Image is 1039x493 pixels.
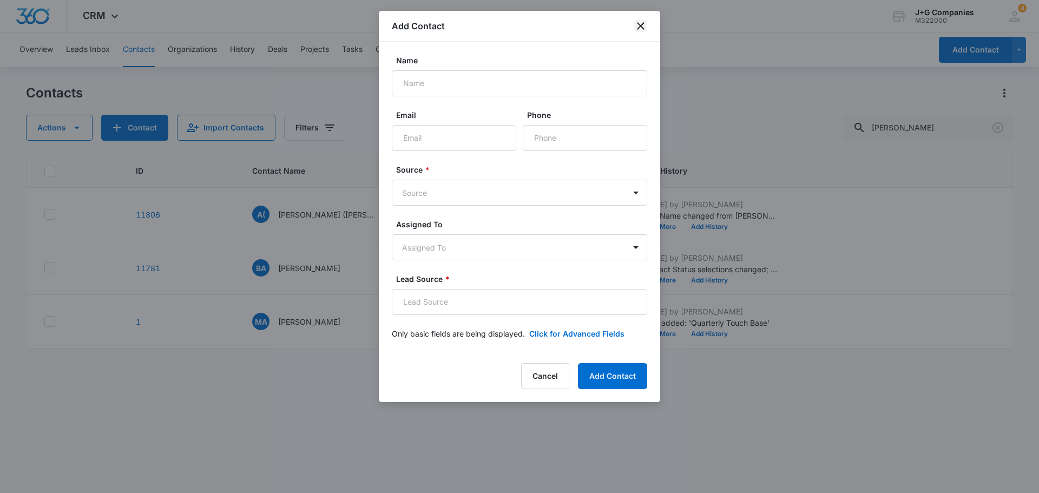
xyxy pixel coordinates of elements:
[392,70,647,96] input: Name
[527,109,652,121] label: Phone
[396,164,652,175] label: Source
[396,55,652,66] label: Name
[392,125,516,151] input: Email
[392,19,445,32] h1: Add Contact
[578,363,647,389] button: Add Contact
[392,328,525,339] p: Only basic fields are being displayed.
[396,109,521,121] label: Email
[523,125,647,151] input: Phone
[529,328,624,339] button: Click for Advanced Fields
[521,363,569,389] button: Cancel
[396,273,652,285] label: Lead Source
[396,219,652,230] label: Assigned To
[392,289,647,315] input: Lead Source
[634,19,647,32] button: close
